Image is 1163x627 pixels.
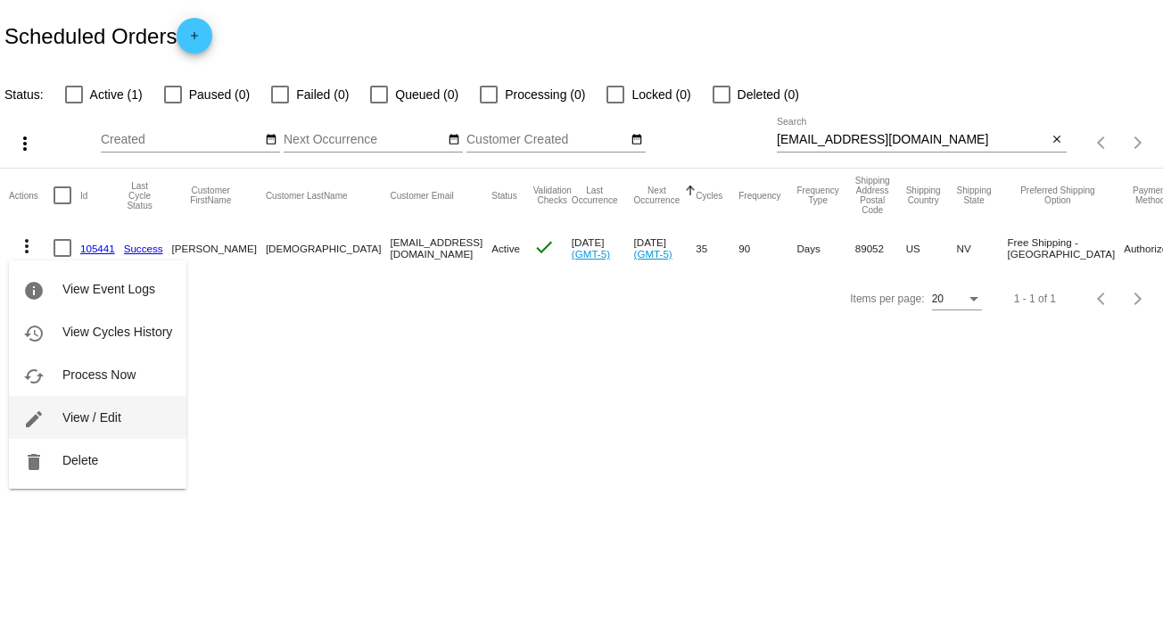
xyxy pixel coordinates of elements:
[62,410,121,425] span: View / Edit
[23,323,45,344] mat-icon: history
[23,408,45,430] mat-icon: edit
[62,367,136,382] span: Process Now
[62,453,98,467] span: Delete
[62,325,172,339] span: View Cycles History
[23,451,45,473] mat-icon: delete
[23,366,45,387] mat-icon: cached
[23,280,45,301] mat-icon: info
[62,282,155,296] span: View Event Logs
